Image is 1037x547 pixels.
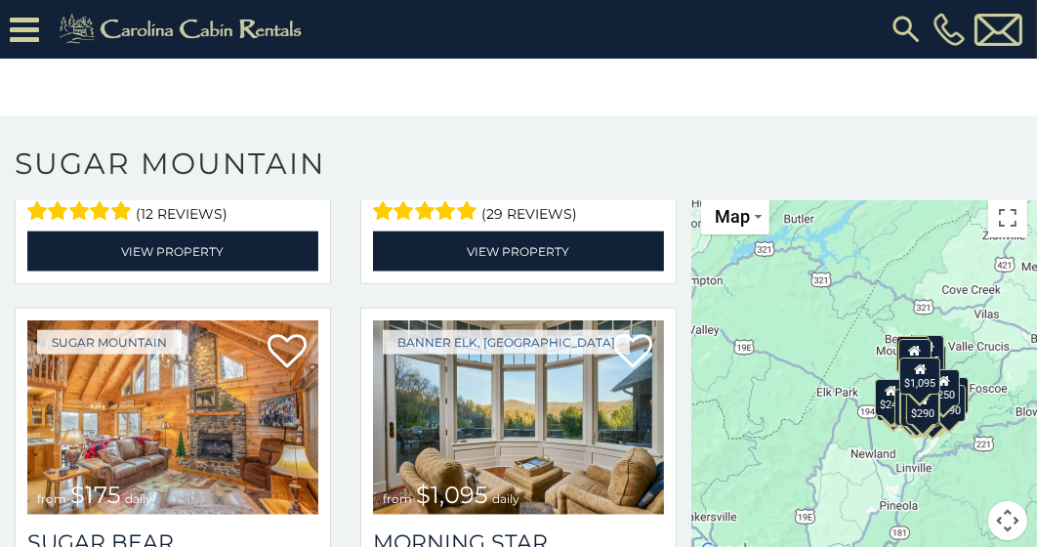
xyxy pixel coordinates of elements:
img: Khaki-logo.png [49,10,318,49]
span: from [383,491,412,506]
a: [PHONE_NUMBER] [929,13,970,46]
img: Morning Star [373,320,664,516]
button: Toggle fullscreen view [988,198,1027,237]
div: $250 [927,369,960,406]
a: View Property [27,231,318,272]
span: from [37,491,66,506]
span: daily [125,491,152,506]
span: $1,095 [416,481,488,509]
a: Banner Elk, [GEOGRAPHIC_DATA] [383,330,630,355]
div: $175 [900,390,933,427]
div: $375 [894,389,928,426]
button: Change map style [701,198,769,234]
a: Sugar Bear from $175 daily [27,320,318,516]
span: $175 [70,481,121,509]
img: search-regular.svg [889,12,924,47]
div: $240 [896,336,930,373]
div: $170 [898,339,932,376]
span: daily [492,491,519,506]
span: Map [715,206,750,227]
a: Morning Star from $1,095 daily [373,320,664,516]
button: Map camera controls [988,501,1027,540]
div: $290 [906,388,939,425]
span: (12 reviews) [137,201,228,227]
img: Sugar Bear [27,320,318,516]
a: View Property [373,231,664,272]
div: Sleeping Areas / Bathrooms / Sleeps: [27,177,318,227]
a: Add to favorites [268,332,307,373]
div: Sleeping Areas / Bathrooms / Sleeps: [373,177,664,227]
a: Add to favorites [613,332,652,373]
div: $1,095 [899,358,940,395]
a: Sugar Mountain [37,330,182,355]
span: (29 reviews) [482,201,578,227]
div: $240 [875,379,908,416]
